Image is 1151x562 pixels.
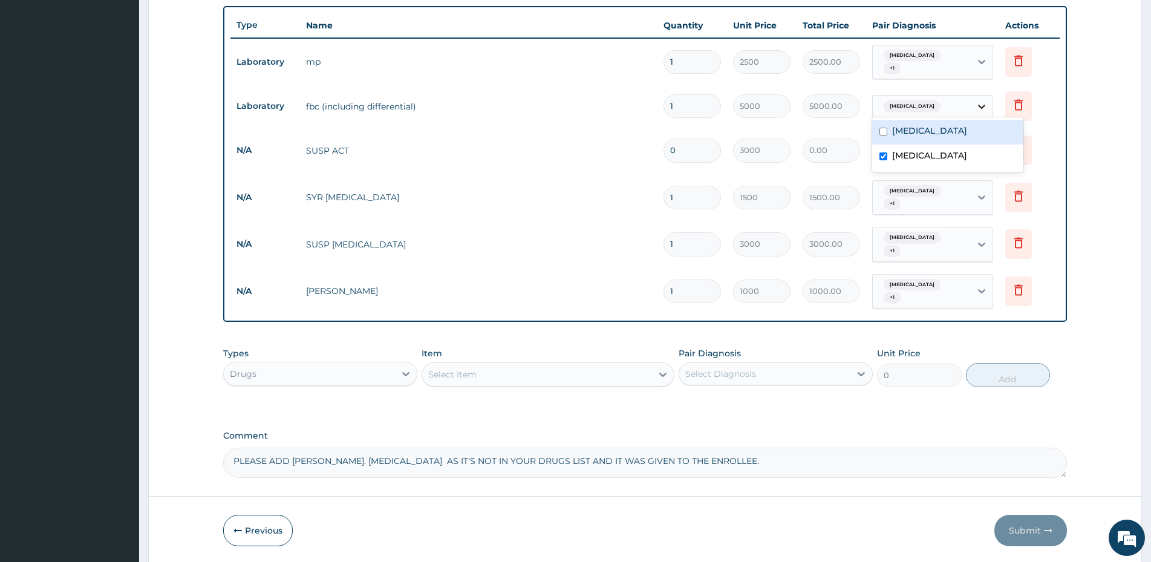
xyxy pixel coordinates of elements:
[300,185,657,209] td: SYR [MEDICAL_DATA]
[685,368,756,380] div: Select Diagnosis
[994,515,1067,546] button: Submit
[300,139,657,163] td: SUSP ACT
[300,279,657,303] td: [PERSON_NAME]
[884,292,901,304] span: + 1
[892,149,967,162] label: [MEDICAL_DATA]
[884,62,901,74] span: + 1
[223,431,1067,441] label: Comment
[428,368,477,381] div: Select Item
[884,50,941,62] span: [MEDICAL_DATA]
[966,363,1050,387] button: Add
[884,232,941,244] span: [MEDICAL_DATA]
[230,51,300,73] td: Laboratory
[230,14,300,36] th: Type
[63,68,203,83] div: Chat with us now
[300,232,657,256] td: SUSP [MEDICAL_DATA]
[22,60,49,91] img: d_794563401_company_1708531726252_794563401
[797,13,866,38] th: Total Price
[300,94,657,119] td: fbc (including differential)
[6,330,230,373] textarea: Type your message and hit 'Enter'
[999,13,1060,38] th: Actions
[866,13,999,38] th: Pair Diagnosis
[230,368,256,380] div: Drugs
[884,198,901,210] span: + 1
[727,13,797,38] th: Unit Price
[230,95,300,117] td: Laboratory
[422,347,442,359] label: Item
[70,152,167,275] span: We're online!
[892,125,967,137] label: [MEDICAL_DATA]
[877,347,921,359] label: Unit Price
[884,279,941,291] span: [MEDICAL_DATA]
[198,6,227,35] div: Minimize live chat window
[657,13,727,38] th: Quantity
[223,515,293,546] button: Previous
[884,245,901,257] span: + 1
[230,280,300,302] td: N/A
[300,50,657,74] td: mp
[884,100,941,113] span: [MEDICAL_DATA]
[230,233,300,255] td: N/A
[679,347,741,359] label: Pair Diagnosis
[884,185,941,197] span: [MEDICAL_DATA]
[230,186,300,209] td: N/A
[300,13,657,38] th: Name
[223,348,249,359] label: Types
[230,139,300,162] td: N/A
